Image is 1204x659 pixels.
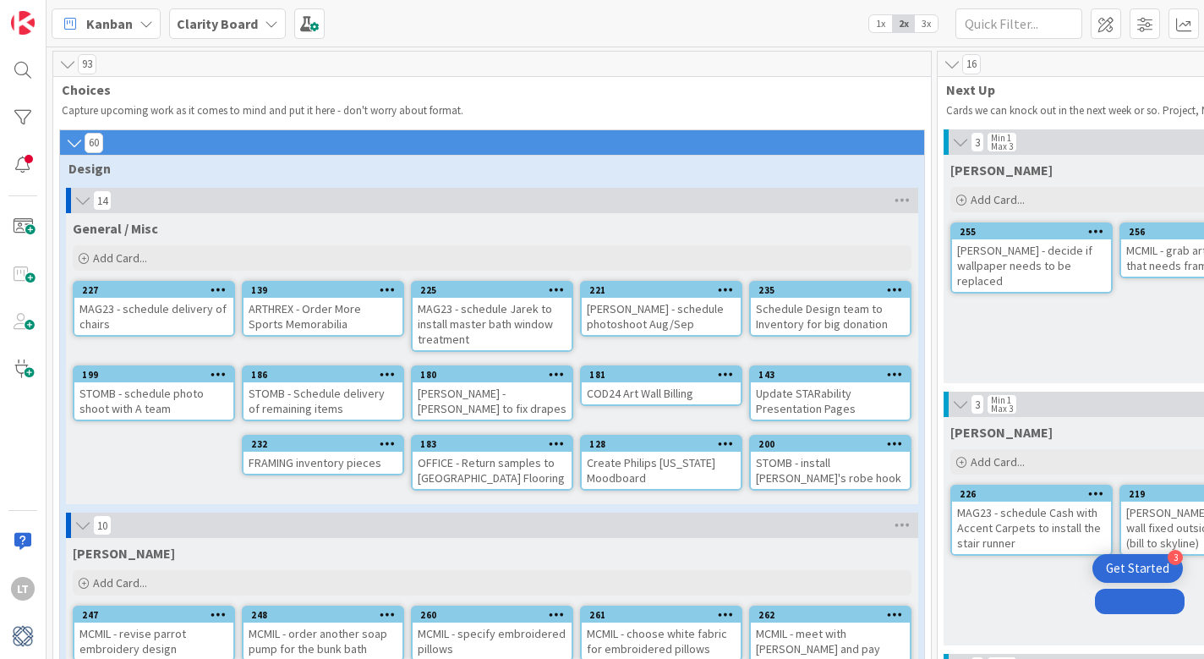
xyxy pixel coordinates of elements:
[952,486,1111,554] div: 226MAG23 - schedule Cash with Accent Carpets to install the stair runner
[420,369,572,381] div: 180
[82,284,233,296] div: 227
[952,502,1111,554] div: MAG23 - schedule Cash with Accent Carpets to install the stair runner
[1092,554,1183,583] div: Open Get Started checklist, remaining modules: 3
[580,281,742,337] a: 221[PERSON_NAME] - schedule photoshoot Aug/Sep
[582,607,741,623] div: 261
[82,609,233,621] div: 247
[582,437,741,452] div: 128
[82,369,233,381] div: 199
[758,438,910,450] div: 200
[62,104,922,118] p: Capture upcoming work as it comes to mind and put it here - don't worry about format.
[411,281,573,352] a: 225MAG23 - schedule Jarek to install master bath window treatment
[420,284,572,296] div: 225
[892,15,915,32] span: 2x
[413,283,572,298] div: 225
[751,283,910,298] div: 235
[582,367,741,404] div: 181COD24 Art Wall Billing
[242,365,404,421] a: 186STOMB - Schedule delivery of remaining items
[589,284,741,296] div: 221
[751,437,910,489] div: 200STOMB - install [PERSON_NAME]'s robe hook
[589,609,741,621] div: 261
[582,298,741,335] div: [PERSON_NAME] - schedule photoshoot Aug/Sep
[582,283,741,298] div: 221
[751,382,910,420] div: Update STARability Presentation Pages
[751,298,910,335] div: Schedule Design team to Inventory for big donation
[244,607,402,623] div: 248
[749,281,911,337] a: 235Schedule Design team to Inventory for big donation
[74,607,233,623] div: 247
[420,609,572,621] div: 260
[758,609,910,621] div: 262
[751,607,910,623] div: 262
[86,14,133,34] span: Kanban
[580,365,742,406] a: 181COD24 Art Wall Billing
[749,435,911,491] a: 200STOMB - install [PERSON_NAME]'s robe hook
[413,367,572,382] div: 180
[758,369,910,381] div: 143
[251,438,402,450] div: 232
[413,452,572,489] div: OFFICE - Return samples to [GEOGRAPHIC_DATA] Flooring
[74,298,233,335] div: MAG23 - schedule delivery of chairs
[244,283,402,298] div: 139
[73,545,175,562] span: MCMIL McMillon
[915,15,938,32] span: 3x
[960,488,1111,500] div: 226
[251,284,402,296] div: 139
[73,281,235,337] a: 227MAG23 - schedule delivery of chairs
[589,369,741,381] div: 181
[74,382,233,420] div: STOMB - schedule photo shoot with A team
[74,367,233,382] div: 199
[950,485,1113,556] a: 226MAG23 - schedule Cash with Accent Carpets to install the stair runner
[411,365,573,421] a: 180[PERSON_NAME] - [PERSON_NAME] to fix drapes
[582,382,741,404] div: COD24 Art Wall Billing
[960,226,1111,238] div: 255
[93,190,112,211] span: 14
[952,486,1111,502] div: 226
[950,424,1053,441] span: Lisa T.
[952,224,1111,239] div: 255
[952,224,1111,292] div: 255[PERSON_NAME] - decide if wallpaper needs to be replaced
[93,250,147,266] span: Add Card...
[751,452,910,489] div: STOMB - install [PERSON_NAME]'s robe hook
[751,367,910,382] div: 143
[582,452,741,489] div: Create Philips [US_STATE] Moodboard
[244,437,402,452] div: 232
[580,435,742,491] a: 128Create Philips [US_STATE] Moodboard
[74,283,233,335] div: 227MAG23 - schedule delivery of chairs
[991,404,1013,413] div: Max 3
[582,367,741,382] div: 181
[1168,550,1183,565] div: 3
[11,624,35,648] img: avatar
[971,132,984,152] span: 3
[242,435,404,475] a: 232FRAMING inventory pieces
[93,515,112,535] span: 10
[242,281,404,337] a: 139ARTHREX - Order More Sports Memorabilia
[950,162,1053,178] span: Gina
[991,396,1011,404] div: Min 1
[11,11,35,35] img: Visit kanbanzone.com
[1106,560,1169,577] div: Get Started
[244,452,402,474] div: FRAMING inventory pieces
[869,15,892,32] span: 1x
[413,437,572,489] div: 183OFFICE - Return samples to [GEOGRAPHIC_DATA] Flooring
[952,239,1111,292] div: [PERSON_NAME] - decide if wallpaper needs to be replaced
[251,369,402,381] div: 186
[751,283,910,335] div: 235Schedule Design team to Inventory for big donation
[582,437,741,489] div: 128Create Philips [US_STATE] Moodboard
[751,367,910,420] div: 143Update STARability Presentation Pages
[244,382,402,420] div: STOMB - Schedule delivery of remaining items
[73,220,158,237] span: General / Misc
[962,54,981,74] span: 16
[62,81,910,98] span: Choices
[971,394,984,415] span: 3
[751,437,910,452] div: 200
[85,133,103,153] span: 60
[244,283,402,335] div: 139ARTHREX - Order More Sports Memorabilia
[749,365,911,421] a: 143Update STARability Presentation Pages
[955,8,1082,39] input: Quick Filter...
[244,367,402,420] div: 186STOMB - Schedule delivery of remaining items
[411,435,573,491] a: 183OFFICE - Return samples to [GEOGRAPHIC_DATA] Flooring
[11,577,35,601] div: LT
[68,160,903,177] span: Design
[582,283,741,335] div: 221[PERSON_NAME] - schedule photoshoot Aug/Sep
